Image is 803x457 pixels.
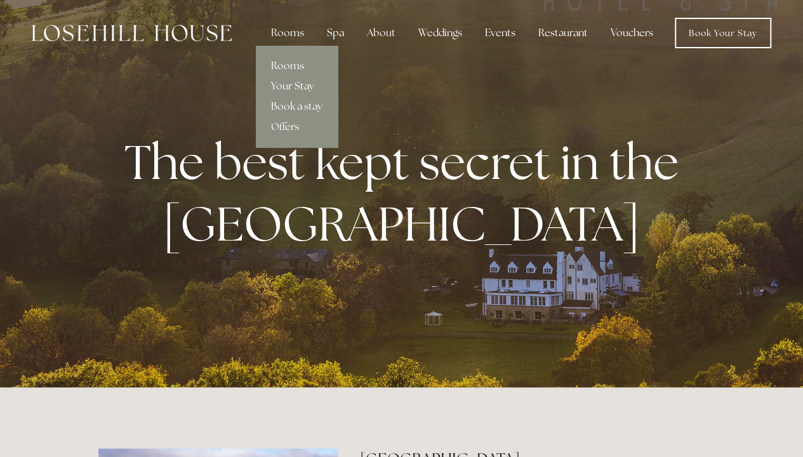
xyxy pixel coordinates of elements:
a: Your Stay [256,76,338,96]
div: About [357,20,406,46]
div: Rooms [261,20,314,46]
div: Events [475,20,526,46]
div: Weddings [408,20,472,46]
a: Offers [256,117,338,137]
img: Losehill House [32,25,232,41]
a: Book a stay [256,96,338,117]
div: Spa [317,20,354,46]
a: Vouchers [601,20,663,46]
a: Rooms [256,56,338,76]
strong: The best kept secret in the [GEOGRAPHIC_DATA] [124,131,689,255]
div: Restaurant [528,20,598,46]
a: Book Your Stay [675,18,771,48]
